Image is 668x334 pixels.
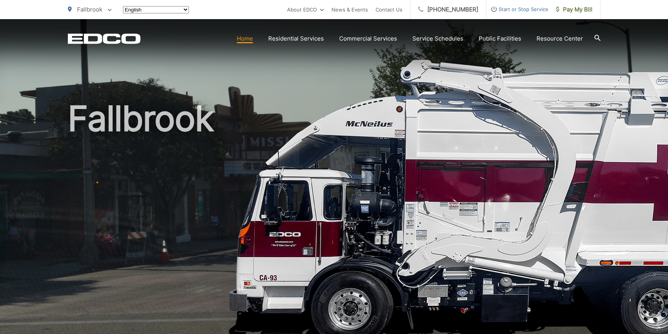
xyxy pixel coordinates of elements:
[339,34,397,43] a: Commercial Services
[412,34,463,43] a: Service Schedules
[68,33,141,44] a: EDCD logo. Return to the homepage.
[237,34,253,43] a: Home
[376,5,402,14] a: Contact Us
[479,34,521,43] a: Public Facilities
[287,5,324,14] a: About EDCO
[332,5,368,14] a: News & Events
[537,34,583,43] a: Resource Center
[123,6,189,13] select: Select a language
[556,5,593,14] span: Pay My Bill
[77,6,102,13] span: Fallbrook
[268,34,324,43] a: Residential Services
